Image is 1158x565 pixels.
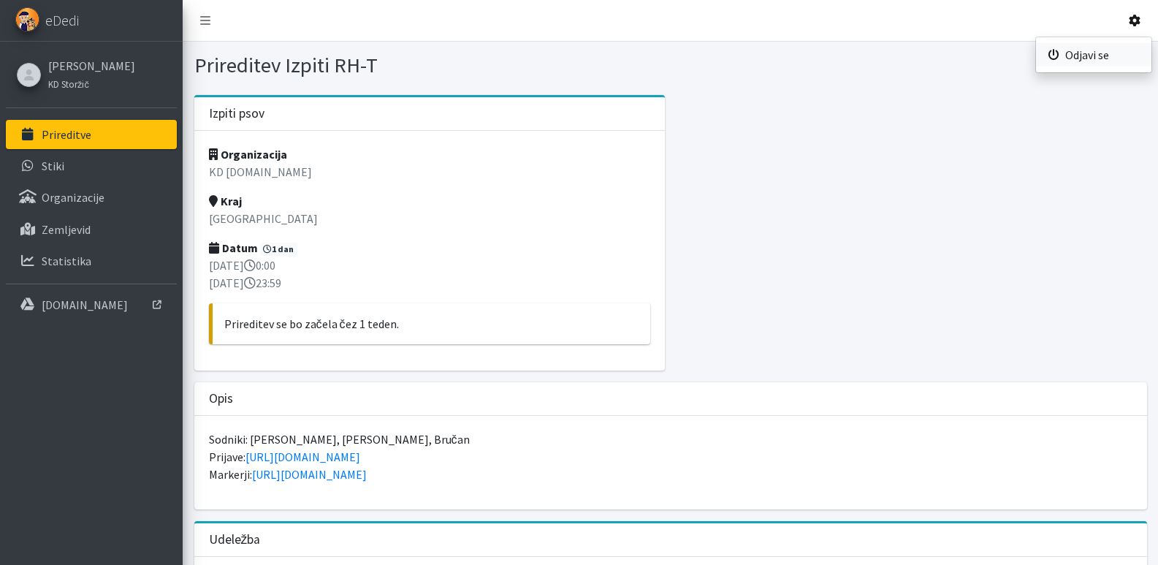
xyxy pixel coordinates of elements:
[209,147,287,162] strong: Organizacija
[252,467,367,482] a: [URL][DOMAIN_NAME]
[209,532,261,547] h3: Udeležba
[245,450,360,464] a: [URL][DOMAIN_NAME]
[42,222,91,237] p: Zemljevid
[6,183,177,212] a: Organizacije
[209,431,1132,483] p: Sodniki: [PERSON_NAME], [PERSON_NAME], Bručan Prijave: Markerji:
[15,7,39,31] img: eDedi
[6,290,177,319] a: [DOMAIN_NAME]
[209,257,651,292] p: [DATE] 0:00 [DATE] 23:59
[6,151,177,181] a: Stiki
[48,78,89,90] small: KD Storžič
[42,127,91,142] p: Prireditve
[224,315,639,333] p: Prireditev se bo začela čez 1 teden.
[6,120,177,149] a: Prireditve
[209,163,651,181] p: KD [DOMAIN_NAME]
[42,297,128,312] p: [DOMAIN_NAME]
[6,215,177,244] a: Zemljevid
[209,194,242,208] strong: Kraj
[1036,43,1151,67] a: Odjavi se
[209,240,258,255] strong: Datum
[209,391,233,406] h3: Opis
[42,159,64,173] p: Stiki
[194,53,666,78] h1: Prireditev Izpiti RH-T
[48,75,135,92] a: KD Storžič
[42,190,104,205] p: Organizacije
[209,106,264,121] h3: Izpiti psov
[6,246,177,276] a: Statistika
[45,10,79,31] span: eDedi
[209,210,651,227] p: [GEOGRAPHIC_DATA]
[48,57,135,75] a: [PERSON_NAME]
[42,254,91,268] p: Statistika
[260,243,298,256] span: 1 dan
